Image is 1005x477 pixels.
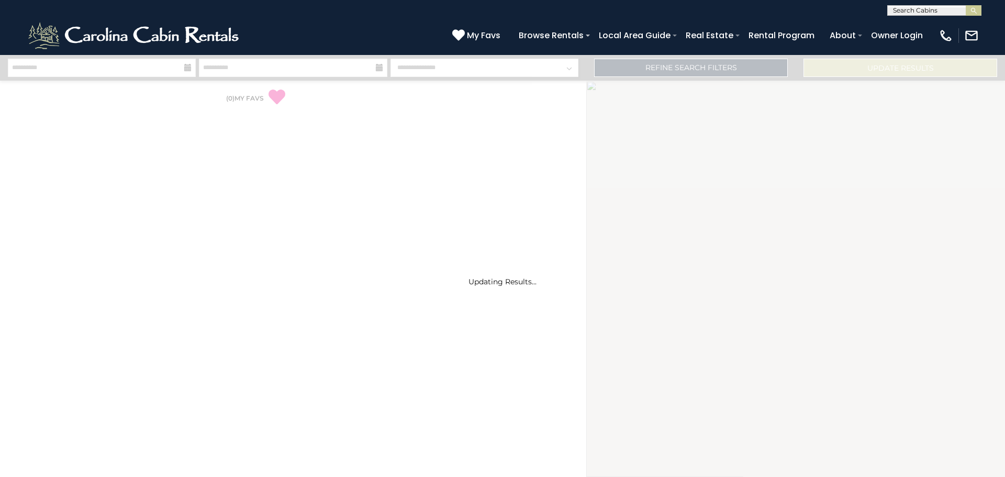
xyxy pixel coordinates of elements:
a: Rental Program [743,26,820,45]
a: Browse Rentals [513,26,589,45]
img: phone-regular-white.png [939,28,953,43]
a: Real Estate [680,26,739,45]
img: White-1-2.png [26,20,243,51]
a: About [824,26,861,45]
a: My Favs [452,29,503,42]
img: mail-regular-white.png [964,28,979,43]
a: Owner Login [866,26,928,45]
a: Local Area Guide [594,26,676,45]
span: My Favs [467,29,500,42]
